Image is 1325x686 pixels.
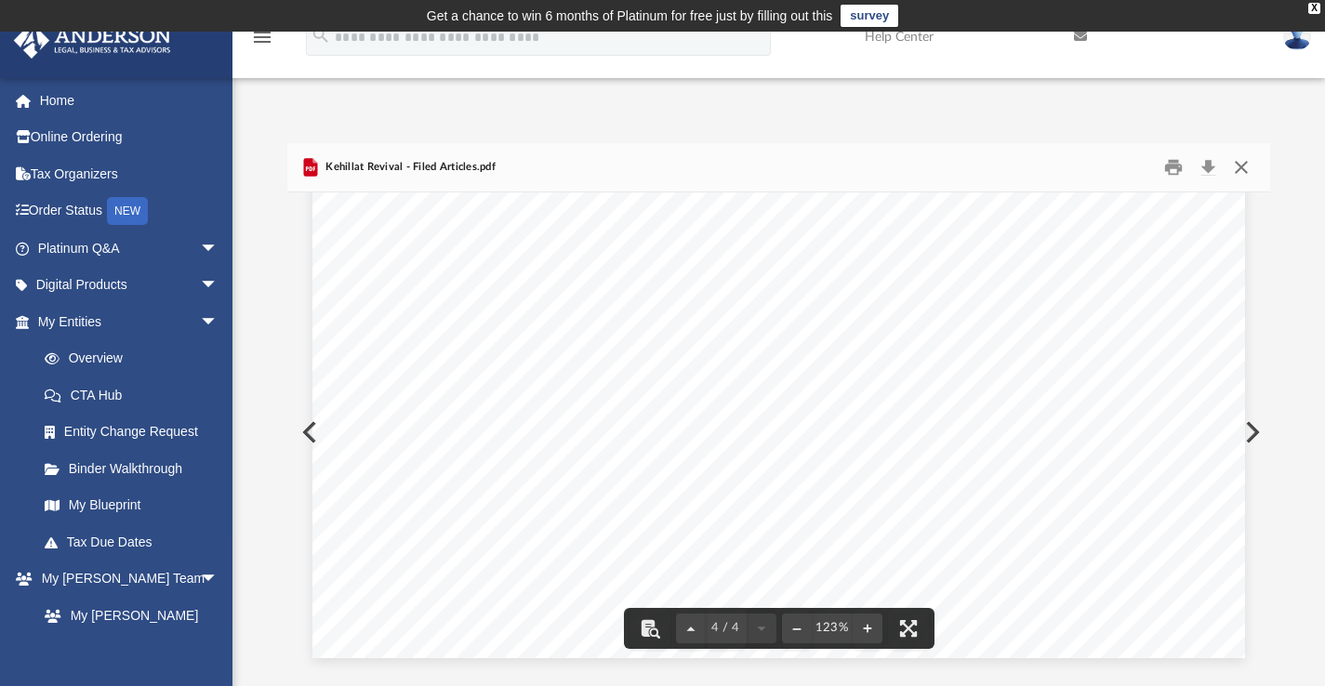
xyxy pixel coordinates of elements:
[13,192,246,231] a: Order StatusNEW
[200,267,237,305] span: arrow_drop_down
[311,25,331,46] i: search
[26,414,246,451] a: Entity Change Request
[13,119,246,156] a: Online Ordering
[107,197,148,225] div: NEW
[853,608,882,649] button: Zoom in
[26,523,246,561] a: Tax Due Dates
[629,608,670,649] button: Toggle findbar
[1155,152,1192,181] button: Print
[676,608,706,649] button: Previous page
[383,201,1097,218] span: Corporations and Charitable Organizations at [PHONE_NUMBER] or [PHONE_NUMBER] within
[200,303,237,341] span: arrow_drop_down
[13,303,246,340] a: My Entitiesarrow_drop_down
[8,22,177,59] img: Anderson Advisors Platinum Portal
[812,622,853,634] div: Current zoom level
[782,608,812,649] button: Zoom out
[841,5,898,27] a: survey
[1230,406,1271,458] button: Next File
[427,5,833,27] div: Get a chance to win 6 months of Platinum for free just by filling out this
[200,561,237,599] span: arrow_drop_down
[706,622,747,634] span: 4 / 4
[26,450,246,487] a: Binder Walkthrough
[26,340,246,377] a: Overview
[251,35,273,48] a: menu
[287,192,1271,672] div: Document Viewer
[1283,23,1311,50] img: User Pic
[383,181,1009,198] span: [DOMAIN_NAME][URL] for more information on registration or contact the Bureau of
[26,376,246,414] a: CTA Hub
[287,406,328,458] button: Previous File
[13,267,246,304] a: Digital Productsarrow_drop_down
[13,82,246,119] a: Home
[1308,3,1320,14] div: close
[287,192,1271,672] div: File preview
[1191,152,1225,181] button: Download
[251,26,273,48] i: menu
[888,608,929,649] button: Enter fullscreen
[706,608,747,649] button: 4 / 4
[13,561,237,598] a: My [PERSON_NAME] Teamarrow_drop_down
[322,159,496,176] span: Kehillat Revival - Filed Articles.pdf
[287,143,1271,672] div: Preview
[1225,152,1258,181] button: Close
[13,230,246,267] a: Platinum Q&Aarrow_drop_down
[26,597,228,656] a: My [PERSON_NAME] Team
[200,230,237,268] span: arrow_drop_down
[13,155,246,192] a: Tax Organizers
[26,487,237,524] a: My Blueprint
